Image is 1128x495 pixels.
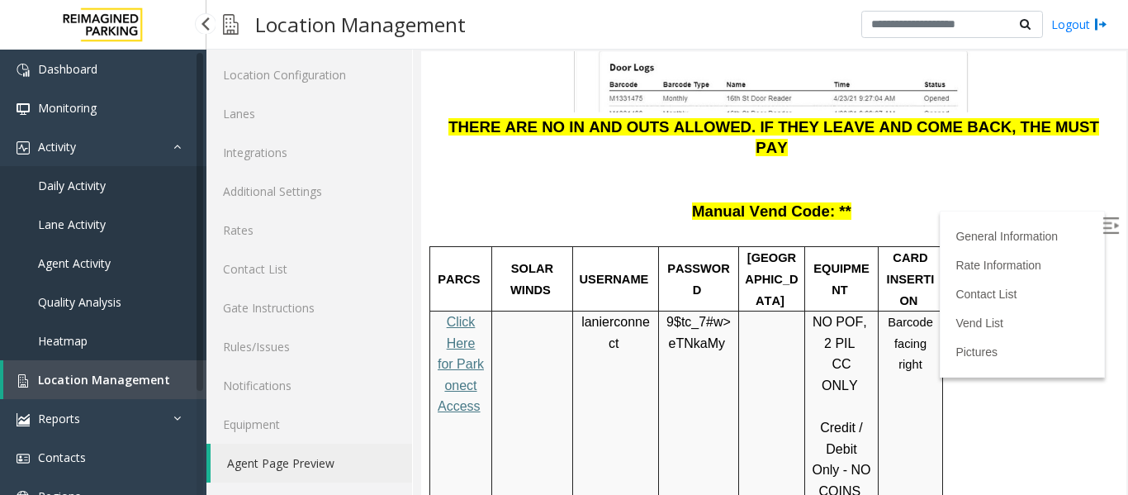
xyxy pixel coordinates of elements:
[38,372,170,388] span: Location Management
[160,264,229,300] span: lanierconnect
[534,207,620,221] a: Rate Information
[38,450,86,465] span: Contacts
[466,200,514,255] span: CARD INSERTION
[223,4,239,45] img: pageIcon
[391,264,446,278] span: NO POF,
[206,366,412,405] a: Notifications
[534,265,582,278] a: Vend List
[391,369,449,447] span: Credit / Debit Only - NO COINS
[38,139,76,155] span: Activity
[206,133,412,172] a: Integrations
[271,151,430,169] span: Manual Vend Code: **
[400,306,437,341] span: CC ONLY
[206,94,412,133] a: Lanes
[17,452,30,465] img: 'icon'
[38,294,121,310] span: Quality Analysis
[247,4,474,45] h3: Location Management
[38,217,106,232] span: Lane Activity
[1094,16,1107,33] img: logout
[403,285,434,299] span: 2 PIL
[27,67,678,106] span: THERE ARE NO IN AND OUTS ALLOWED. IF THEY LEAVE AND COME BACK, THE MUST PAY
[38,100,97,116] span: Monitoring
[38,255,111,271] span: Agent Activity
[17,374,30,388] img: 'icon'
[681,166,698,183] img: Open/Close Sidebar Menu
[248,285,304,300] span: eTNkaMy
[206,172,412,211] a: Additional Settings
[467,264,512,320] span: Barcode facing right
[246,211,309,245] span: PASSWORD
[206,405,412,444] a: Equipment
[17,264,63,362] a: Click Here for Parkonect Access
[17,64,30,77] img: 'icon'
[38,61,97,77] span: Dashboard
[392,211,448,245] span: EQUIPMENT
[206,211,412,250] a: Rates
[38,178,106,193] span: Daily Activity
[17,141,30,155] img: 'icon'
[17,413,30,426] img: 'icon'
[534,294,576,307] a: Pictures
[17,102,30,116] img: 'icon'
[1051,16,1107,33] a: Logout
[206,55,412,94] a: Location Configuration
[211,444,412,483] a: Agent Page Preview
[324,200,377,255] span: [GEOGRAPHIC_DATA]
[89,211,132,245] span: SOLAR WINDS
[206,288,412,327] a: Gate Instructions
[206,327,412,366] a: Rules/Issues
[534,178,637,192] a: General Information
[3,360,206,399] a: Location Management
[245,264,310,278] span: 9$tc_7#w>
[38,333,88,349] span: Heatmap
[38,411,80,426] span: Reports
[159,221,228,235] span: USERNAME
[534,236,595,250] a: Contact List
[206,250,412,288] a: Contact List
[17,221,59,235] span: PARCS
